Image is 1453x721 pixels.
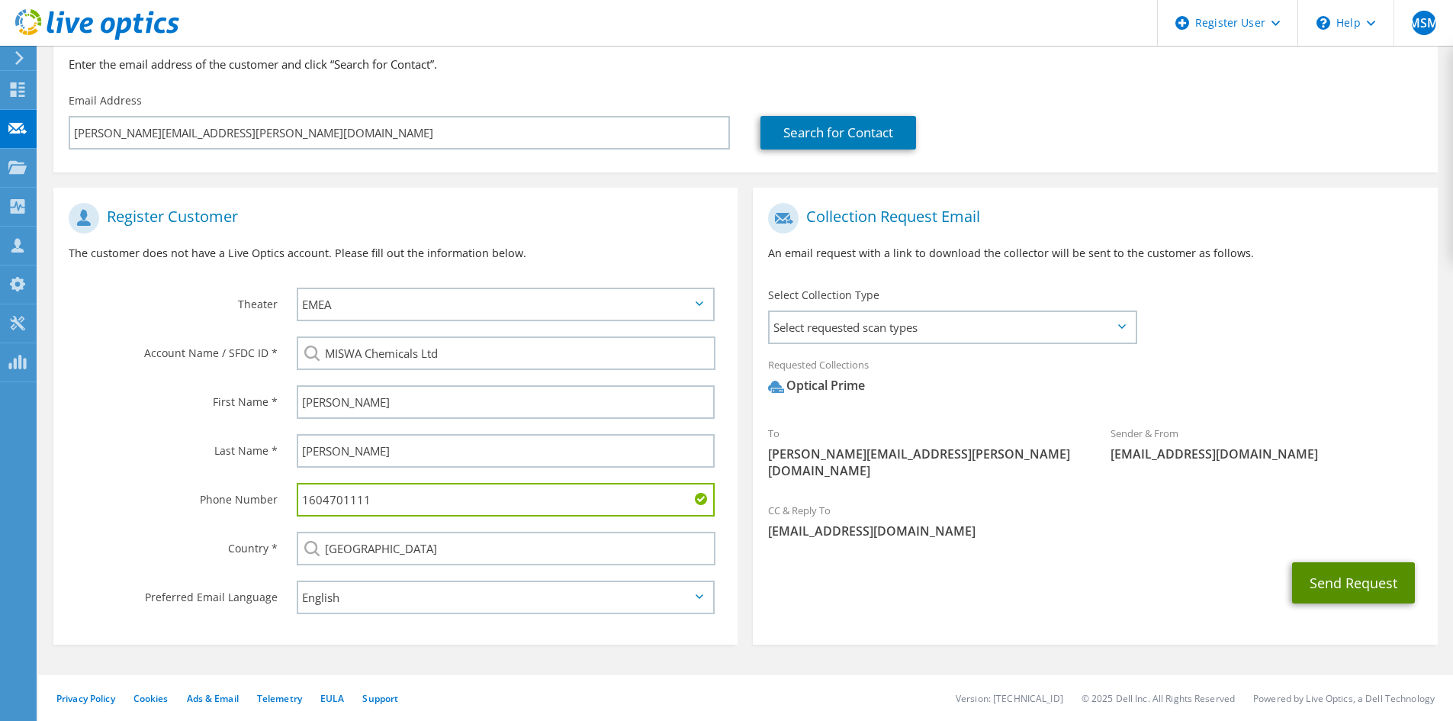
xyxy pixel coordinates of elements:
h3: Enter the email address of the customer and click “Search for Contact”. [69,56,1422,72]
span: [EMAIL_ADDRESS][DOMAIN_NAME] [1111,446,1422,462]
span: [PERSON_NAME][EMAIL_ADDRESS][PERSON_NAME][DOMAIN_NAME] [768,446,1080,479]
label: First Name * [69,385,278,410]
div: Sender & From [1095,417,1438,470]
a: Cookies [133,692,169,705]
a: Ads & Email [187,692,239,705]
label: Select Collection Type [768,288,879,303]
svg: \n [1316,16,1330,30]
label: Last Name * [69,434,278,459]
a: Search for Contact [760,116,916,150]
label: Phone Number [69,483,278,507]
a: Support [362,692,398,705]
span: MSM [1412,11,1436,35]
h1: Collection Request Email [768,203,1414,233]
div: To [753,417,1095,487]
h1: Register Customer [69,203,715,233]
button: Send Request [1292,562,1415,604]
label: Email Address [69,93,142,108]
label: Theater [69,288,278,312]
div: CC & Reply To [753,494,1437,547]
label: Country * [69,532,278,556]
div: Optical Prime [768,377,865,394]
li: © 2025 Dell Inc. All Rights Reserved [1082,692,1235,705]
span: Select requested scan types [770,312,1135,343]
label: Preferred Email Language [69,581,278,605]
span: [EMAIL_ADDRESS][DOMAIN_NAME] [768,523,1422,539]
li: Version: [TECHNICAL_ID] [956,692,1063,705]
p: The customer does not have a Live Optics account. Please fill out the information below. [69,245,722,262]
label: Account Name / SFDC ID * [69,336,278,361]
a: Telemetry [257,692,302,705]
a: Privacy Policy [56,692,115,705]
div: Requested Collections [753,349,1437,410]
li: Powered by Live Optics, a Dell Technology [1253,692,1435,705]
a: EULA [320,692,344,705]
p: An email request with a link to download the collector will be sent to the customer as follows. [768,245,1422,262]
